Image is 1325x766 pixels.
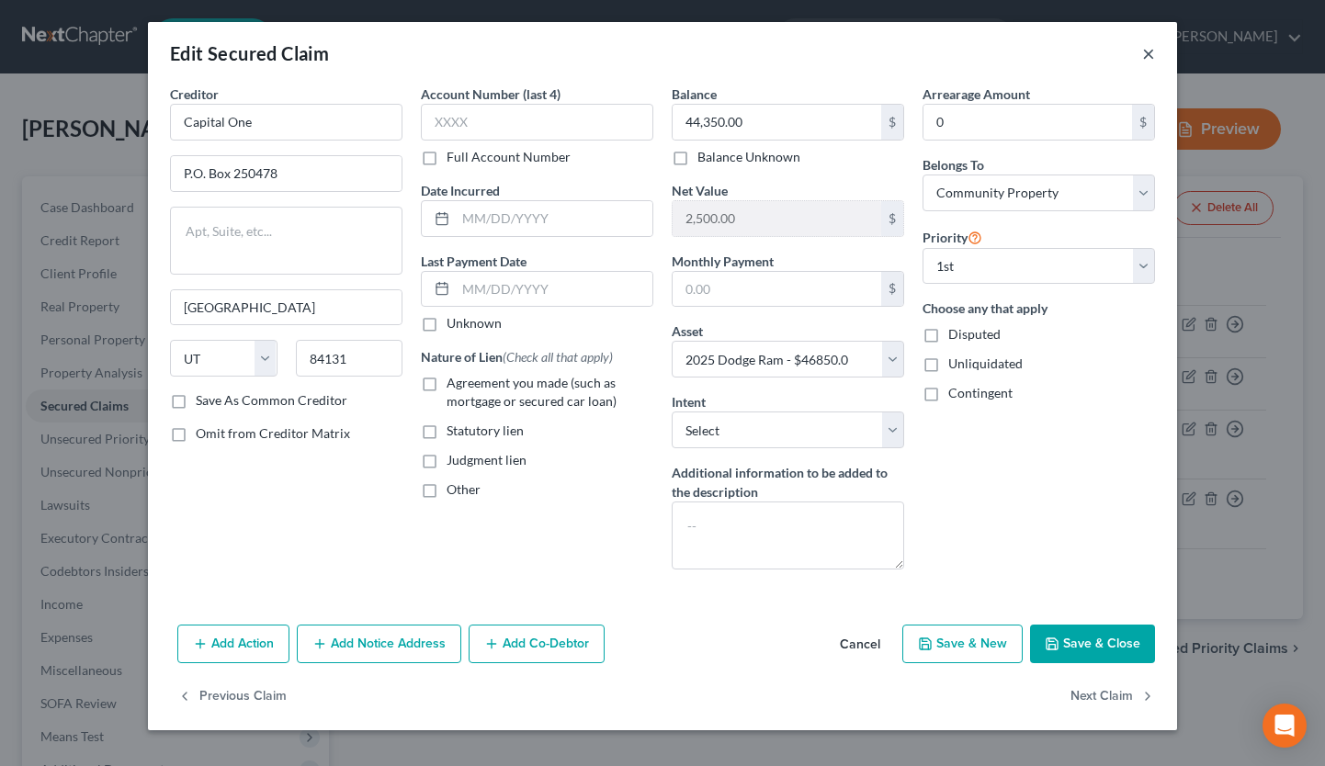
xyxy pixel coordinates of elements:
input: 0.00 [673,105,881,140]
button: × [1142,42,1155,64]
button: Add Notice Address [297,625,461,663]
label: Balance [672,84,717,104]
label: Priority [923,226,982,248]
input: MM/DD/YYYY [456,201,652,236]
label: Date Incurred [421,181,500,200]
span: (Check all that apply) [503,349,613,365]
span: Omit from Creditor Matrix [196,425,350,441]
div: $ [881,201,903,236]
label: Balance Unknown [697,148,800,166]
div: Open Intercom Messenger [1263,704,1307,748]
div: Edit Secured Claim [170,40,329,66]
label: Intent [672,392,706,411]
button: Save & New [902,625,1023,663]
input: 0.00 [673,272,881,307]
label: Last Payment Date [421,252,527,271]
label: Full Account Number [447,148,571,166]
span: Agreement you made (such as mortgage or secured car loan) [447,375,617,409]
input: Search creditor by name... [170,104,402,141]
span: Other [447,481,481,497]
button: Previous Claim [177,678,287,716]
span: Contingent [948,385,1013,400]
div: $ [1132,105,1154,140]
input: Enter zip... [296,340,403,377]
input: Enter city... [171,290,402,325]
label: Nature of Lien [421,347,613,366]
span: Statutory lien [447,422,524,438]
span: Belongs To [923,157,984,173]
button: Cancel [825,626,895,663]
span: Creditor [170,86,219,102]
label: Net Value [672,181,728,200]
label: Account Number (last 4) [421,84,561,104]
input: 0.00 [923,105,1132,140]
label: Save As Common Creditor [196,391,347,410]
span: Judgment lien [447,452,527,467]
input: Enter address... [171,156,402,191]
span: Disputed [948,326,1001,342]
span: Asset [672,323,703,339]
label: Arrearage Amount [923,84,1030,104]
label: Unknown [447,314,502,332]
input: MM/DD/YYYY [456,272,652,307]
span: Unliquidated [948,355,1023,371]
input: XXXX [421,104,653,141]
button: Next Claim [1070,678,1155,716]
label: Monthly Payment [672,252,774,271]
button: Add Action [177,625,289,663]
button: Save & Close [1030,625,1155,663]
div: $ [881,272,903,307]
label: Choose any that apply [923,299,1155,318]
label: Additional information to be added to the description [672,463,904,501]
div: $ [881,105,903,140]
input: 0.00 [673,201,881,236]
button: Add Co-Debtor [469,625,605,663]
